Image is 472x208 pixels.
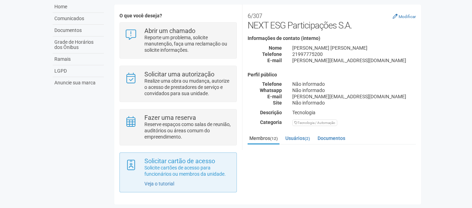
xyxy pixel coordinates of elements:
[144,34,231,53] p: Reporte um problema, solicite manutenção, faça uma reclamação ou solicite informações.
[262,81,282,87] strong: Telefone
[260,88,282,93] strong: Whatsapp
[260,119,282,125] strong: Categoria
[305,136,310,141] small: (2)
[287,87,421,93] div: Não informado
[53,53,104,65] a: Ramais
[287,100,421,106] div: Não informado
[53,25,104,36] a: Documentos
[316,133,347,143] a: Documentos
[144,165,231,177] p: Solicite cartões de acesso para funcionários ou membros da unidade.
[287,57,421,64] div: [PERSON_NAME][EMAIL_ADDRESS][DOMAIN_NAME]
[53,1,104,13] a: Home
[287,81,421,87] div: Não informado
[53,13,104,25] a: Comunicados
[248,36,416,41] h4: Informações de contato (interno)
[248,13,262,19] small: 6/307
[248,72,416,77] h4: Perfil público
[393,14,416,19] a: Modificar
[125,71,231,97] a: Solicitar uma autorização Realize uma obra ou mudança, autorize o acesso de prestadores de serviç...
[53,65,104,77] a: LGPD
[273,100,282,106] strong: Site
[144,181,174,186] a: Veja o tutorial
[125,28,231,53] a: Abrir um chamado Reporte um problema, solicite manutenção, faça uma reclamação ou solicite inform...
[144,114,196,121] strong: Fazer uma reserva
[144,157,215,165] strong: Solicitar cartão de acesso
[248,150,416,156] strong: Membros
[248,10,416,31] h2: NEXT ESG Participações S.A.
[292,119,337,126] div: Tecnologia / Automação
[262,51,282,57] strong: Telefone
[267,94,282,99] strong: E-mail
[270,136,278,141] small: (12)
[119,13,237,18] h4: O que você deseja?
[53,77,104,89] a: Anuncie sua marca
[125,115,231,140] a: Fazer uma reserva Reserve espaços como salas de reunião, auditórios ou áreas comum do empreendime...
[144,121,231,140] p: Reserve espaços como salas de reunião, auditórios ou áreas comum do empreendimento.
[125,158,231,177] a: Solicitar cartão de acesso Solicite cartões de acesso para funcionários ou membros da unidade.
[144,70,214,78] strong: Solicitar uma autorização
[399,14,416,19] small: Modificar
[287,109,421,116] div: Tecnologia ​
[287,45,421,51] div: [PERSON_NAME] [PERSON_NAME]
[287,93,421,100] div: [PERSON_NAME][EMAIL_ADDRESS][DOMAIN_NAME]
[53,36,104,53] a: Grade de Horários dos Ônibus
[144,27,195,34] strong: Abrir um chamado
[267,58,282,63] strong: E-mail
[284,133,312,143] a: Usuários(2)
[287,51,421,57] div: 21997775200
[248,133,279,144] a: Membros(12)
[269,45,282,51] strong: Nome
[144,78,231,97] p: Realize uma obra ou mudança, autorize o acesso de prestadores de serviço e convidados para sua un...
[260,110,282,115] strong: Descrição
